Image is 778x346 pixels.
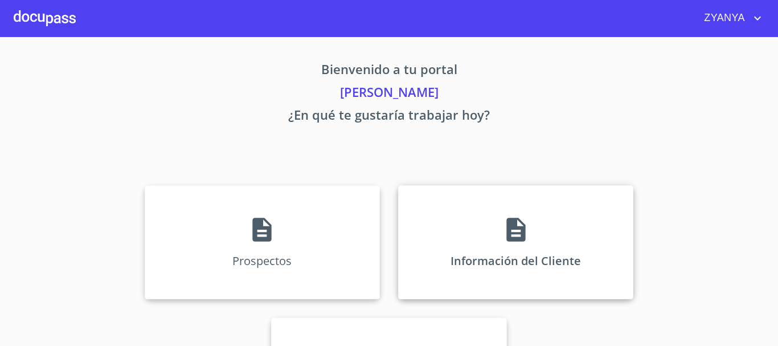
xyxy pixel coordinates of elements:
[38,60,740,83] p: Bienvenido a tu portal
[451,253,581,268] p: Información del Cliente
[695,9,751,27] span: ZYANYA
[695,9,764,27] button: account of current user
[38,83,740,105] p: [PERSON_NAME]
[38,105,740,128] p: ¿En qué te gustaría trabajar hoy?
[232,253,292,268] p: Prospectos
